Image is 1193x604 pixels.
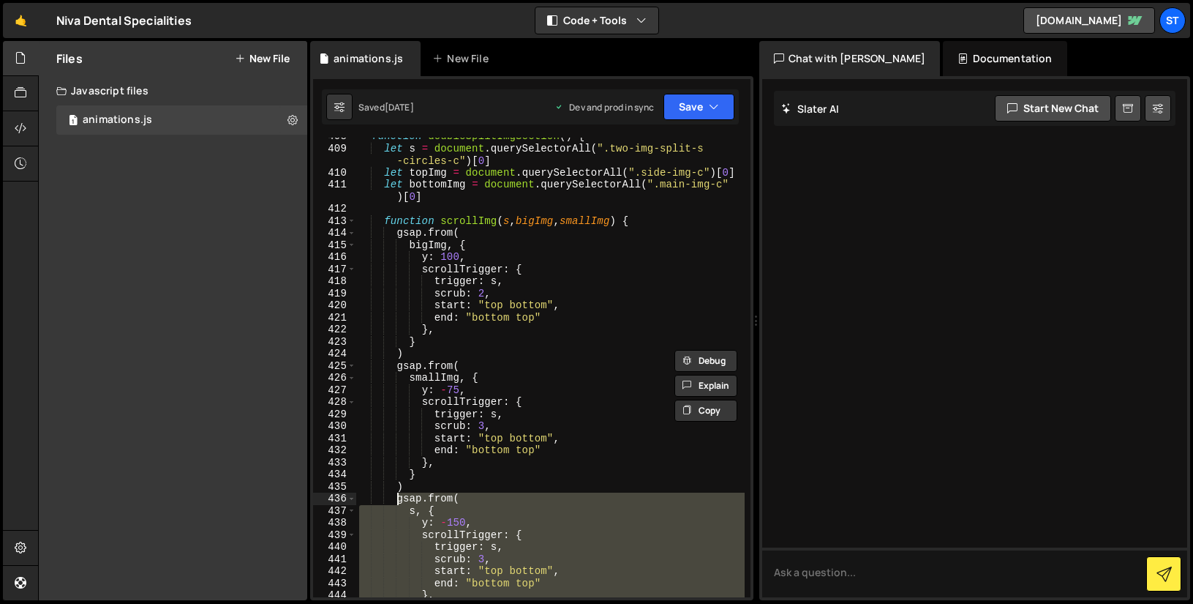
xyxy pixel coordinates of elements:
button: Save [663,94,734,120]
div: 414 [313,227,356,239]
div: Javascript files [39,76,307,105]
a: [DOMAIN_NAME] [1023,7,1155,34]
div: New File [432,51,494,66]
button: Copy [674,400,737,422]
div: 441 [313,553,356,566]
div: 422 [313,324,356,336]
div: 433 [313,457,356,469]
div: 443 [313,578,356,590]
div: Dev and prod in sync [554,101,654,113]
div: 437 [313,505,356,518]
h2: Slater AI [781,102,840,116]
div: Documentation [943,41,1066,76]
div: Saved [358,101,414,113]
div: 409 [313,143,356,167]
div: 420 [313,299,356,312]
div: 421 [313,312,356,324]
div: 415 [313,239,356,252]
button: Explain [674,375,737,397]
div: 435 [313,481,356,493]
div: 423 [313,336,356,348]
div: 430 [313,420,356,433]
button: Debug [674,350,737,372]
div: 436 [313,493,356,505]
div: 431 [313,433,356,445]
div: Niva Dental Specialities [56,12,192,29]
div: 418 [313,275,356,288]
div: 434 [313,469,356,481]
div: 411 [313,179,356,203]
div: 413 [313,215,356,228]
div: 428 [313,396,356,409]
div: 439 [313,529,356,542]
div: 419 [313,288,356,300]
div: 438 [313,517,356,529]
button: Start new chat [995,95,1111,122]
span: 1 [69,116,78,127]
a: 🤙 [3,3,39,38]
div: 442 [313,565,356,578]
a: St [1159,7,1186,34]
div: 5631/10504.js [56,105,307,135]
div: 444 [313,589,356,602]
div: 410 [313,167,356,179]
div: 425 [313,360,356,373]
div: animations.js [334,51,403,66]
div: 427 [313,384,356,397]
div: 412 [313,203,356,215]
div: 426 [313,372,356,384]
div: 417 [313,264,356,276]
h2: Files [56,51,83,67]
div: [DATE] [385,101,414,113]
div: 440 [313,541,356,553]
div: Chat with [PERSON_NAME] [759,41,941,76]
div: 416 [313,251,356,264]
button: New File [235,53,290,64]
div: 432 [313,444,356,457]
div: 424 [313,348,356,360]
button: Code + Tools [535,7,658,34]
div: 429 [313,409,356,421]
div: animations.js [83,113,152,127]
